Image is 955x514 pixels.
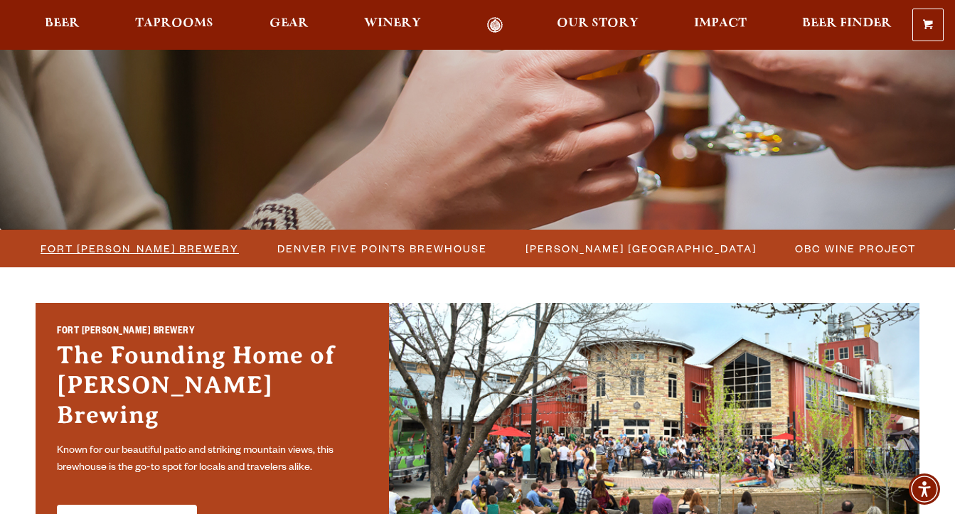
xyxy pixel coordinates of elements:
h2: Fort [PERSON_NAME] Brewery [57,325,368,341]
a: Gear [260,17,318,33]
h3: The Founding Home of [PERSON_NAME] Brewing [57,341,368,437]
p: Known for our beautiful patio and striking mountain views, this brewhouse is the go-to spot for l... [57,443,368,477]
a: Our Story [548,17,648,33]
span: Beer [45,18,80,29]
span: Fort [PERSON_NAME] Brewery [41,238,239,259]
span: Gear [270,18,309,29]
span: Impact [694,18,747,29]
a: OBC Wine Project [786,238,923,259]
span: Denver Five Points Brewhouse [277,238,487,259]
a: Beer [36,17,89,33]
span: Beer Finder [802,18,892,29]
a: Taprooms [126,17,223,33]
div: Accessibility Menu [909,473,940,505]
span: Winery [364,18,421,29]
a: Winery [355,17,430,33]
a: Fort [PERSON_NAME] Brewery [32,238,246,259]
a: Denver Five Points Brewhouse [269,238,494,259]
span: OBC Wine Project [795,238,916,259]
span: [PERSON_NAME] [GEOGRAPHIC_DATA] [525,238,757,259]
a: [PERSON_NAME] [GEOGRAPHIC_DATA] [517,238,764,259]
a: Impact [685,17,756,33]
span: Our Story [557,18,639,29]
a: Beer Finder [793,17,901,33]
span: Taprooms [135,18,213,29]
a: Odell Home [469,17,522,33]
